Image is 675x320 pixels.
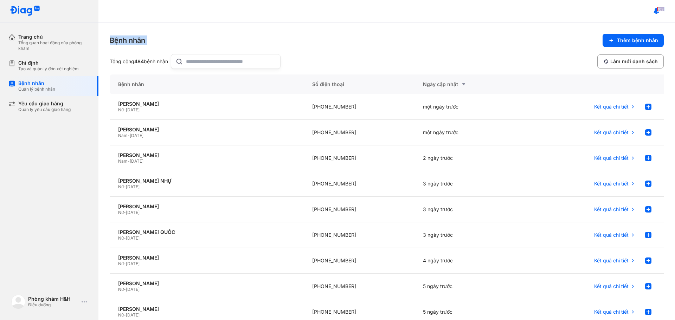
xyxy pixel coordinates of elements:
span: - [124,210,126,215]
span: 484 [134,58,144,64]
div: Tổng cộng bệnh nhân [110,58,168,65]
div: 5 ngày trước [414,274,525,299]
div: Bệnh nhân [110,74,304,94]
div: 3 ngày trước [414,222,525,248]
span: [DATE] [126,184,140,189]
span: [DATE] [126,235,140,241]
div: [PERSON_NAME] [118,203,295,210]
span: - [124,107,126,112]
span: Thêm bệnh nhân [617,37,658,44]
span: - [128,158,130,164]
span: Kết quả chi tiết [594,129,629,136]
span: Nữ [118,210,124,215]
span: [DATE] [126,210,140,215]
div: một ngày trước [414,94,525,120]
span: [DATE] [126,107,140,112]
span: - [124,287,126,292]
div: Tổng quan hoạt động của phòng khám [18,40,90,51]
div: Bệnh nhân [18,80,55,86]
img: logo [11,295,25,309]
span: - [124,261,126,266]
div: [PHONE_NUMBER] [304,94,414,120]
button: Thêm bệnh nhân [603,34,664,47]
div: [PERSON_NAME] [118,152,295,158]
span: Nam [118,158,128,164]
div: [PHONE_NUMBER] [304,274,414,299]
span: Nữ [118,107,124,112]
div: [PERSON_NAME] [118,255,295,261]
span: Kết quả chi tiết [594,309,629,315]
span: Nữ [118,287,124,292]
div: [PHONE_NUMBER] [304,222,414,248]
div: [PERSON_NAME] [118,280,295,287]
span: - [124,235,126,241]
span: [DATE] [126,312,140,318]
span: Nữ [118,312,124,318]
span: Kết quả chi tiết [594,181,629,187]
div: [PERSON_NAME] [118,101,295,107]
span: Nữ [118,235,124,241]
div: Số điện thoại [304,74,414,94]
div: Yêu cầu giao hàng [18,100,71,107]
div: Quản lý bệnh nhân [18,86,55,92]
div: một ngày trước [414,120,525,145]
span: - [128,133,130,138]
span: Nữ [118,184,124,189]
div: Trang chủ [18,34,90,40]
div: [PHONE_NUMBER] [304,197,414,222]
div: [PERSON_NAME] [118,126,295,133]
span: Làm mới danh sách [610,58,658,65]
div: Bệnh nhân [110,35,145,45]
div: 4 ngày trước [414,248,525,274]
span: Kết quả chi tiết [594,283,629,289]
span: [DATE] [130,158,143,164]
div: Phòng khám H&H [28,296,79,302]
span: Kết quả chi tiết [594,257,629,264]
div: [PHONE_NUMBER] [304,171,414,197]
button: Làm mới danh sách [597,54,664,68]
span: 103 [657,7,664,12]
span: [DATE] [130,133,143,138]
div: [PERSON_NAME] QUỐC [118,229,295,235]
span: Nam [118,133,128,138]
div: Điều dưỡng [28,302,79,308]
span: Kết quả chi tiết [594,155,629,161]
span: Kết quả chi tiết [594,232,629,238]
span: [DATE] [126,261,140,266]
span: Kết quả chi tiết [594,104,629,110]
div: Tạo và quản lý đơn xét nghiệm [18,66,79,72]
div: 2 ngày trước [414,145,525,171]
span: - [124,312,126,318]
span: Nữ [118,261,124,266]
div: [PERSON_NAME] [118,306,295,312]
div: Chỉ định [18,60,79,66]
div: Quản lý yêu cầu giao hàng [18,107,71,112]
div: [PHONE_NUMBER] [304,248,414,274]
div: Ngày cập nhật [423,80,517,89]
div: [PHONE_NUMBER] [304,145,414,171]
div: 3 ngày trước [414,171,525,197]
span: - [124,184,126,189]
div: 3 ngày trước [414,197,525,222]
span: [DATE] [126,287,140,292]
img: logo [10,6,40,17]
span: Kết quả chi tiết [594,206,629,213]
div: [PERSON_NAME] NHỰ [118,178,295,184]
div: [PHONE_NUMBER] [304,120,414,145]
